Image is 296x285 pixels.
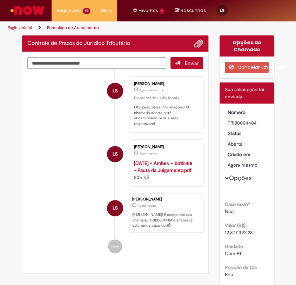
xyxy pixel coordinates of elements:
button: Adicionar anexos [194,39,203,48]
div: Opções do Chamado [220,35,274,57]
button: Enviar [170,57,203,69]
span: LS [220,8,224,13]
ul: Histórico de tíquete [27,69,203,260]
h2: Controle de Prazos do Jurídico Tributário Histórico de tíquete [27,40,130,47]
div: TRIB0004404 [228,119,267,126]
a: Página inicial [8,25,32,31]
a: No momento, sua lista de rascunhos tem 0 Itens [175,7,206,14]
div: 30/09/2025 16:38:39 [228,161,267,168]
span: Agora mesmo [139,151,158,155]
span: Réu [225,271,233,278]
span: More [101,7,112,14]
span: Rascunhos [181,7,206,14]
span: Não [225,208,234,214]
b: Unidade [225,243,243,250]
time: 30/09/2025 16:38:18 [139,151,158,155]
p: Obrigado pelas informações! O chamado aberto será encaminhado para a área responsável. [134,105,195,127]
span: Agora mesmo [137,204,156,208]
img: ServiceNow [9,4,46,18]
div: Aberta [228,140,267,147]
span: LS [113,146,118,163]
span: Agora mesmo [139,88,158,92]
span: Com PI [225,250,241,257]
b: Caso novo? [225,201,250,207]
div: [PERSON_NAME] [134,82,195,86]
div: Larissa Sales [107,83,123,99]
textarea: Digite sua mensagem aqui... [27,57,166,69]
div: 205 KB [134,160,195,181]
span: Requisições [57,7,81,14]
dt: Criado em [222,151,272,158]
small: Comentários adicionais [134,95,179,101]
span: LS [113,200,118,217]
button: Cancelar Chamado [225,62,269,73]
div: Larissa Sales [107,200,123,216]
p: [PERSON_NAME]! Recebemos seu chamado TRIB0004404 e em breve estaremos atuando. [132,212,199,228]
div: [PERSON_NAME] [134,145,195,149]
span: Favoritos [139,7,158,14]
a: [DATE] - Ambev - 0018-58 - Pauta da Julgamento.pdf [134,160,192,173]
dt: Status [222,130,272,137]
span: Enviar [185,60,199,66]
ul: Trilhas de página [5,21,143,34]
time: 30/09/2025 16:38:39 [228,162,257,168]
b: Posição da Cia [225,264,257,271]
time: 30/09/2025 16:38:39 [139,88,158,92]
span: 99 [83,8,90,14]
div: Larissa Sales [107,146,123,162]
a: Formulário de Atendimento [47,25,99,31]
span: 1 [159,8,164,14]
span: 12.877.392,28 [225,229,253,236]
li: Larissa Sales [27,193,203,232]
span: Sua solicitação foi enviada [225,86,264,100]
span: LS [113,82,118,99]
time: 30/09/2025 16:38:39 [137,204,156,208]
div: [PERSON_NAME] [132,197,199,201]
span: Agora mesmo [228,162,257,168]
b: Valor (R$) [225,222,245,228]
dt: Número [222,109,272,116]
